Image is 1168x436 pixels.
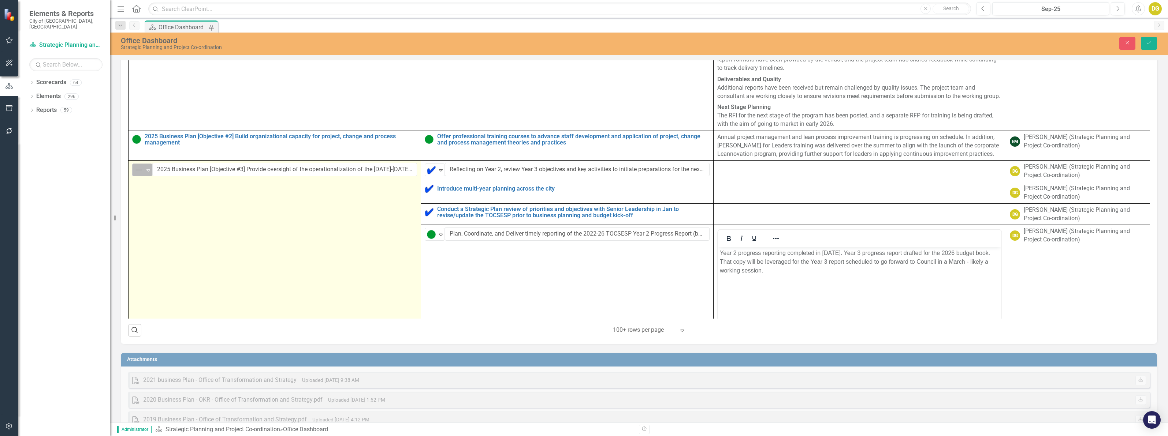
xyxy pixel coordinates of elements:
[1024,227,1148,244] div: [PERSON_NAME] (Strategic Planning and Project Co-ordination)
[717,133,1002,158] p: Annual project management and lean process improvement training is progressing on schedule. In ad...
[1010,166,1020,176] div: DG
[1143,411,1161,429] div: Open Intercom Messenger
[995,5,1106,14] div: Sep-25
[943,5,959,11] span: Search
[1024,133,1148,150] div: [PERSON_NAME] (Strategic Planning and Project Co-ordination)
[992,2,1109,15] button: Sep-25
[437,133,710,146] a: Offer professional training courses to advance staff development and application of project, chan...
[933,4,969,14] button: Search
[29,58,103,71] input: Search Below...
[445,163,710,176] input: Name
[155,425,633,434] div: »
[29,18,103,30] small: City of [GEOGRAPHIC_DATA], [GEOGRAPHIC_DATA]
[427,166,436,174] img: Complete
[29,9,103,18] span: Elements & Reports
[36,92,61,101] a: Elements
[36,78,66,87] a: Scorecards
[134,166,143,174] img: Not Defined
[425,208,434,217] img: Complete
[437,185,710,192] a: Introduce multi-year planning across the city
[2,43,282,60] p: With the inclusion of the service excellence delivery forecasts, looking at KPIs for this tool to...
[165,426,280,433] a: Strategic Planning and Project Co-ordination
[1010,188,1020,198] div: DG
[159,23,207,32] div: Office Dashboard
[425,135,434,144] img: Proceeding as Anticipated
[4,8,17,21] img: ClearPoint Strategy
[717,74,1002,102] p: Additional reports have been received but remain challenged by quality issues. The project team a...
[64,93,79,99] div: 296
[717,104,771,110] strong: Next Stage Planning
[1010,209,1020,219] div: DG
[437,206,710,219] a: Conduct a Strategic Plan review of priorities and objectives with Senior Leadership in Jan to rev...
[152,163,417,176] input: Name
[1010,136,1020,147] div: EM
[717,102,1002,128] p: The RFI for the next stage of the program has been posted, and a separate RFP for training is bei...
[1010,230,1020,241] div: DG
[121,37,713,45] div: Office Dashboard
[1024,163,1148,180] div: [PERSON_NAME] (Strategic Planning and Project Co-ordination)
[748,233,760,244] button: Underline
[735,233,748,244] button: Italic
[1024,206,1148,223] div: [PERSON_NAME] (Strategic Planning and Project Co-ordination)
[29,41,103,49] a: Strategic Planning and Project Co-ordination
[722,233,735,244] button: Bold
[283,426,328,433] div: Office Dashboard
[770,233,782,244] button: Reveal or hide additional toolbar items
[1024,184,1148,201] div: [PERSON_NAME] (Strategic Planning and Project Co-ordination)
[427,230,436,239] img: Proceeding as Anticipated
[718,247,1001,375] iframe: Rich Text Area
[121,45,713,50] div: Strategic Planning and Project Co-ordination
[148,3,971,15] input: Search ClearPoint...
[445,227,710,241] input: Name
[132,135,141,144] img: Proceeding as Anticipated
[717,76,781,83] strong: Deliverables and Quality
[145,133,417,146] a: 2025 Business Plan [Objective #2] Build organizational capacity for project, change and process m...
[1149,2,1162,15] button: DG
[36,106,57,114] a: Reports
[425,184,434,193] img: Complete
[2,2,282,37] p: Working to establish annual and Year 3 specific KPIs to support Year 3 reporting. Also working to...
[117,426,152,433] span: Administrator
[60,107,72,113] div: 59
[70,79,82,86] div: 64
